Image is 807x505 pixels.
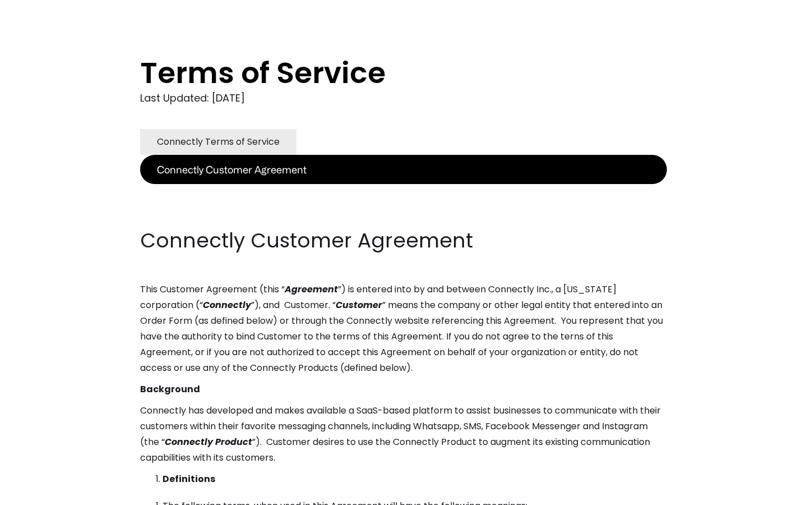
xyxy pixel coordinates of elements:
[140,227,667,255] h2: Connectly Customer Agreement
[140,383,200,396] strong: Background
[163,472,215,485] strong: Definitions
[165,435,252,448] em: Connectly Product
[22,485,67,501] ul: Language list
[203,299,251,311] em: Connectly
[140,184,667,200] p: ‍
[140,56,622,90] h1: Terms of Service
[140,90,667,107] div: Last Updated: [DATE]
[157,162,307,177] div: Connectly Customer Agreement
[140,282,667,376] p: This Customer Agreement (this “ ”) is entered into by and between Connectly Inc., a [US_STATE] co...
[140,205,667,221] p: ‍
[11,484,67,501] aside: Language selected: English
[285,283,338,296] em: Agreement
[140,403,667,466] p: Connectly has developed and makes available a SaaS-based platform to assist businesses to communi...
[336,299,382,311] em: Customer
[157,134,280,150] div: Connectly Terms of Service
